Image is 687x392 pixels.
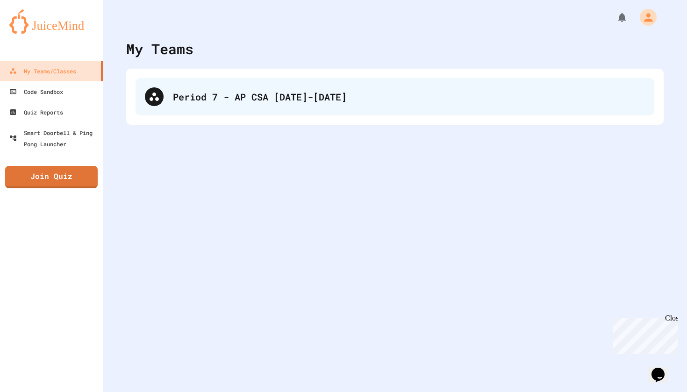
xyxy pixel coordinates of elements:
div: Code Sandbox [9,86,63,97]
iframe: chat widget [609,314,678,354]
div: Smart Doorbell & Ping Pong Launcher [9,127,99,150]
div: My Account [630,7,659,28]
img: logo-orange.svg [9,9,93,34]
div: My Teams [126,38,193,59]
div: Period 7 - AP CSA [DATE]-[DATE] [173,90,645,104]
div: My Notifications [599,9,630,25]
a: Join Quiz [5,166,98,188]
iframe: chat widget [648,355,678,383]
div: My Teams/Classes [9,65,76,77]
div: Chat with us now!Close [4,4,64,59]
div: Period 7 - AP CSA [DATE]-[DATE] [136,78,654,115]
div: Quiz Reports [9,107,63,118]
